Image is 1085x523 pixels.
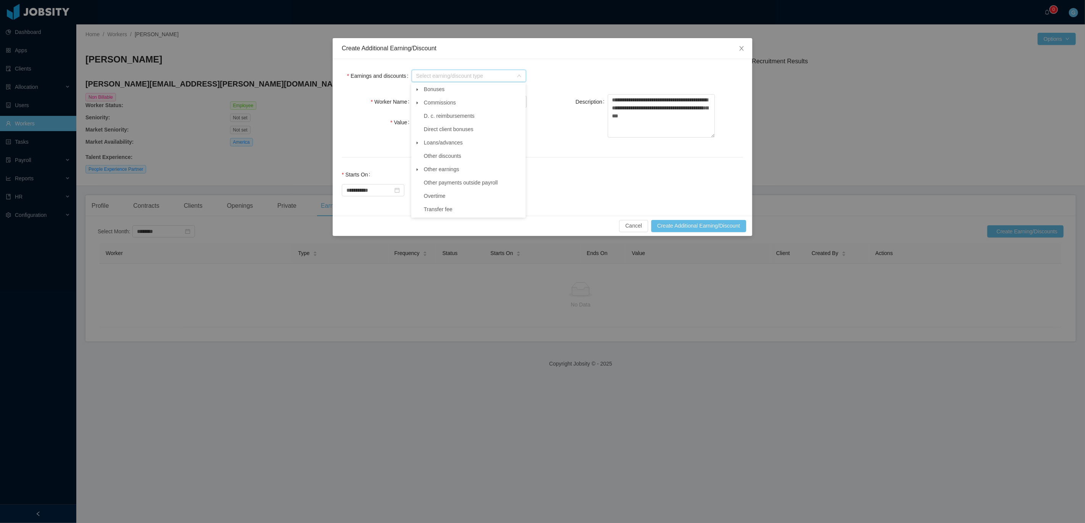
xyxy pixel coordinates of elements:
span: Overtime [424,193,446,199]
i: icon: down [517,74,522,79]
span: Direct client bonuses [424,126,473,132]
span: Transfer fee [424,206,452,212]
i: icon: caret-down [415,101,419,105]
i: icon: close [739,45,745,51]
span: Loans/advances [424,140,463,146]
button: Create Additional Earning/Discount [651,220,746,232]
span: Overtime [422,191,524,201]
label: Worker Name [371,99,412,105]
i: icon: calendar [394,188,400,193]
textarea: Description [608,94,715,138]
span: Other discounts [424,153,461,159]
span: Direct client bonuses [422,124,524,135]
span: Transfer fee [422,204,524,215]
label: Value [390,119,412,125]
label: Description [576,99,608,105]
span: D. c. reimbursements [422,111,524,121]
i: icon: caret-down [415,88,419,91]
span: Other payments outside payroll [422,178,524,188]
i: icon: caret-down [415,141,419,145]
label: Starts On [342,172,373,178]
span: Other discounts [422,151,524,161]
label: Earnings and discounts [347,73,412,79]
span: Commissions [424,99,456,106]
button: Cancel [619,220,648,232]
span: Bonuses [422,84,524,95]
span: Other payments outside payroll [424,180,498,186]
span: Commissions [422,98,524,108]
div: Create Additional Earning/Discount [342,44,743,53]
span: Select earning/discount type [416,72,513,80]
span: Other earnings [422,164,524,175]
i: icon: caret-down [415,168,419,172]
button: Close [731,38,752,59]
span: D. c. reimbursements [424,113,475,119]
span: Bonuses [424,86,444,92]
span: Other earnings [424,166,459,172]
span: Loans/advances [422,138,524,148]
